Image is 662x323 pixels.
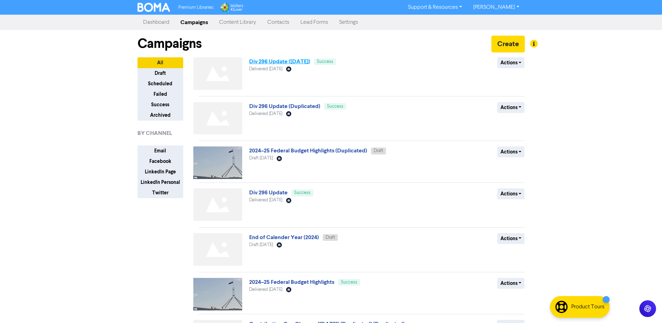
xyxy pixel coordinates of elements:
[497,102,525,113] button: Actions
[214,15,262,29] a: Content Library
[137,166,183,177] button: LinkedIn Page
[137,99,183,110] button: Success
[137,57,183,68] button: All
[627,289,662,323] iframe: Chat Widget
[497,57,525,68] button: Actions
[137,129,172,137] span: BY CHANNEL
[497,233,525,244] button: Actions
[468,2,525,13] a: [PERSON_NAME]
[249,147,367,154] a: 2024–25 Federal Budget Highlights (Duplicated)
[249,156,273,160] span: Draft [DATE]
[262,15,295,29] a: Contacts
[137,110,183,121] button: Archived
[497,188,525,199] button: Actions
[193,102,242,135] img: Not found
[294,191,311,195] span: Success
[193,188,242,221] img: Not found
[295,15,334,29] a: Lead Forms
[249,279,334,286] a: 2024–25 Federal Budget Highlights
[249,243,273,247] span: Draft [DATE]
[249,112,282,116] span: Delivered [DATE]
[175,15,214,29] a: Campaigns
[326,235,335,240] span: Draft
[249,287,282,292] span: Delivered [DATE]
[402,2,468,13] a: Support & Resources
[178,5,214,10] span: Premium Libraries:
[193,146,242,179] img: image_1715736244428.jpeg
[249,189,288,196] a: Div 296 Update
[491,36,525,52] button: Create
[249,67,282,71] span: Delivered [DATE]
[137,36,202,52] h1: Campaigns
[327,104,343,109] span: Success
[137,3,170,12] img: BOMA Logo
[497,146,525,157] button: Actions
[137,78,183,89] button: Scheduled
[334,15,364,29] a: Settings
[374,149,383,153] span: Draft
[137,68,183,79] button: Draft
[137,15,175,29] a: Dashboard
[137,89,183,100] button: Failed
[249,198,282,202] span: Delivered [DATE]
[317,59,333,64] span: Success
[137,156,183,167] button: Facebook
[193,57,242,90] img: Not found
[137,177,183,188] button: LinkedIn Personal
[249,103,320,110] a: Div 296 Update (Duplicated)
[249,234,319,241] a: End of Calender Year (2024)
[341,280,357,285] span: Success
[497,278,525,289] button: Actions
[220,3,243,12] img: Wolters Kluwer
[137,187,183,198] button: Twitter
[193,233,242,266] img: Not found
[249,58,310,65] a: Div 296 Update ([DATE])
[193,278,242,310] img: image_1715736244428.jpeg
[137,145,183,156] button: Email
